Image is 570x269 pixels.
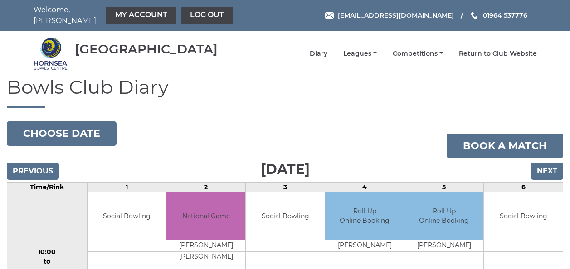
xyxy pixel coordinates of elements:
[484,192,563,240] td: Social Bowling
[310,49,327,58] a: Diary
[166,251,245,263] td: [PERSON_NAME]
[7,183,88,192] td: Time/Rink
[34,37,68,71] img: Hornsea Bowls Centre
[483,11,527,19] span: 01964 537776
[87,183,166,192] td: 1
[181,7,233,24] a: Log out
[325,10,454,20] a: Email [EMAIL_ADDRESS][DOMAIN_NAME]
[531,163,563,180] input: Next
[404,192,483,240] td: Roll Up Online Booking
[88,192,166,240] td: Social Bowling
[325,183,404,192] td: 4
[404,240,483,251] td: [PERSON_NAME]
[471,12,477,19] img: Phone us
[484,183,563,192] td: 6
[166,192,245,240] td: National Game
[459,49,537,58] a: Return to Club Website
[7,163,59,180] input: Previous
[7,77,563,108] h1: Bowls Club Diary
[325,240,404,251] td: [PERSON_NAME]
[246,192,325,240] td: Social Bowling
[325,192,404,240] td: Roll Up Online Booking
[106,7,176,24] a: My Account
[404,183,484,192] td: 5
[246,183,325,192] td: 3
[7,121,117,146] button: Choose date
[393,49,443,58] a: Competitions
[338,11,454,19] span: [EMAIL_ADDRESS][DOMAIN_NAME]
[34,5,235,26] nav: Welcome, [PERSON_NAME]!
[470,10,527,20] a: Phone us 01964 537776
[166,240,245,251] td: [PERSON_NAME]
[75,42,218,56] div: [GEOGRAPHIC_DATA]
[447,134,563,158] a: Book a match
[166,183,246,192] td: 2
[343,49,377,58] a: Leagues
[325,12,334,19] img: Email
